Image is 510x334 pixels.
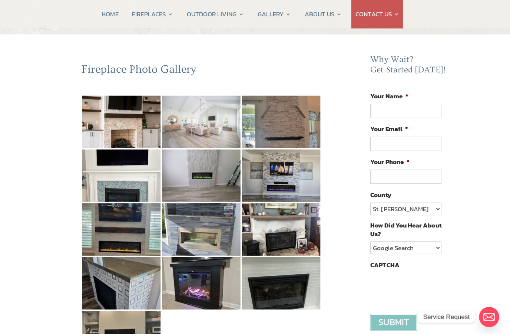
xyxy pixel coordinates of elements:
[371,220,442,236] label: How Did You Hear About Us?
[165,202,242,254] img: 32
[85,62,322,79] h2: Fireplace Photo Gallery
[85,255,163,307] img: 34
[244,255,322,307] img: 36
[244,148,322,200] img: 30
[244,95,322,147] img: 27
[371,271,484,300] iframe: reCAPTCHA
[371,91,409,99] label: Your Name
[85,202,163,254] img: 31
[371,54,448,78] h2: Why Wait? Get Started [DATE]!
[85,95,163,147] img: 25
[371,259,400,267] label: CAPTCHA
[371,124,409,132] label: Your Email
[165,255,242,307] img: 35
[371,189,392,197] label: County
[371,157,410,165] label: Your Phone
[371,312,418,328] input: Submit
[244,202,322,254] img: 33
[165,95,242,147] img: 26
[165,148,242,200] img: 29
[479,305,499,325] a: Email
[85,148,163,200] img: 28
